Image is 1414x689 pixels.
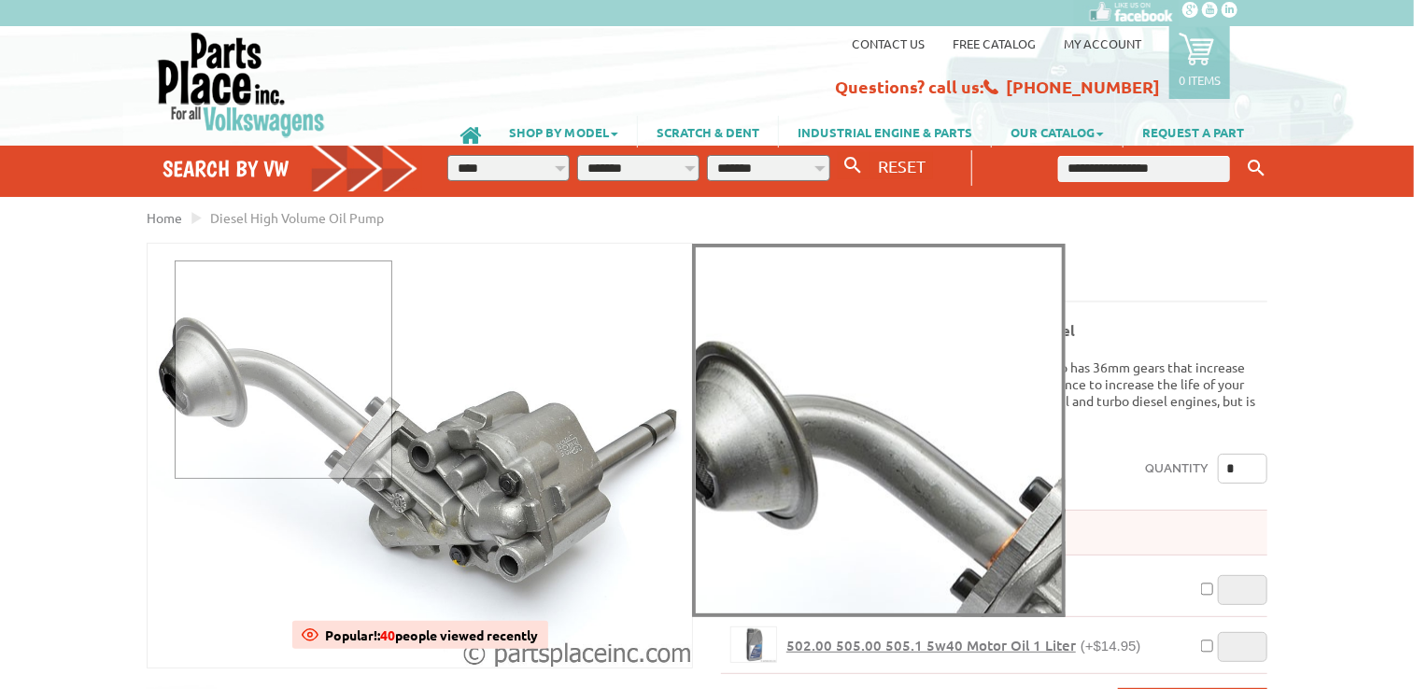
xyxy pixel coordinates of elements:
a: My Account [1064,35,1141,51]
a: Contact us [852,35,925,51]
a: REQUEST A PART [1124,116,1263,148]
span: (+$14.95) [1081,638,1141,654]
a: Home [147,209,182,226]
a: 0 items [1169,26,1230,99]
a: SHOP BY MODEL [490,116,637,148]
a: OUR CATALOG [992,116,1123,148]
a: 502.00 505.00 505.1 5w40 Motor Oil 1 Liter [730,626,777,663]
button: Search By VW... [838,152,870,179]
img: 502.00 505.00 505.1 5w40 Motor Oil 1 Liter [731,627,776,662]
label: Quantity [1145,454,1209,484]
a: SCRATCH & DENT [638,116,778,148]
span: 502.00 505.00 505.1 5w40 Motor Oil 1 Liter [786,636,1076,654]
a: INDUSTRIAL ENGINE & PARTS [779,116,991,148]
p: 0 items [1179,72,1221,88]
button: RESET [870,152,933,179]
span: Diesel high volume oil pump [210,209,384,226]
img: Parts Place Inc! [156,31,327,138]
h4: Search by VW [163,155,418,182]
a: 502.00 505.00 505.1 5w40 Motor Oil 1 Liter(+$14.95) [786,637,1141,654]
a: Free Catalog [953,35,1036,51]
b: Diesel high volume oil pump [721,243,1049,273]
span: RESET [878,156,926,176]
button: Keyword Search [1242,153,1270,184]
